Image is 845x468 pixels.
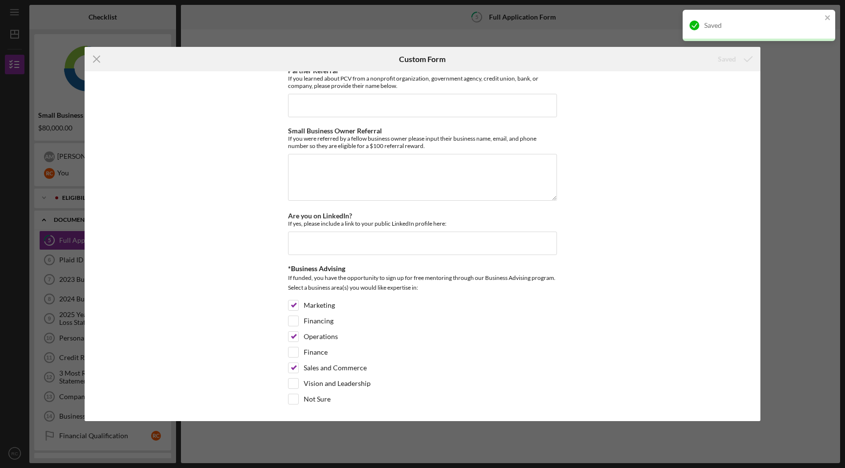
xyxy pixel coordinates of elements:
button: Saved [708,49,760,69]
label: Finance [304,347,328,357]
label: Are you on LinkedIn? [288,212,352,220]
h6: Custom Form [399,55,445,64]
div: *Business Advising [288,265,557,273]
div: Saved [704,21,822,29]
button: close [824,14,831,23]
label: Financing [304,316,334,326]
div: If yes, please include a link to your public LinkedIn profile here: [288,220,557,227]
div: If you were referred by a fellow business owner please input their business name, email, and phon... [288,135,557,149]
label: Sales and Commerce [304,363,367,373]
label: Small Business Owner Referral [288,127,382,135]
label: Marketing [304,300,335,310]
div: If funded, you have the opportunity to sign up for free mentoring through our Business Advising p... [288,273,557,295]
div: Saved [718,49,736,69]
label: Operations [304,332,338,341]
label: Not Sure [304,394,331,404]
div: If you learned about PCV from a nonprofit organization, government agency, credit union, bank, or... [288,75,557,89]
label: Vision and Leadership [304,379,371,388]
label: Partner Referral [288,66,338,75]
